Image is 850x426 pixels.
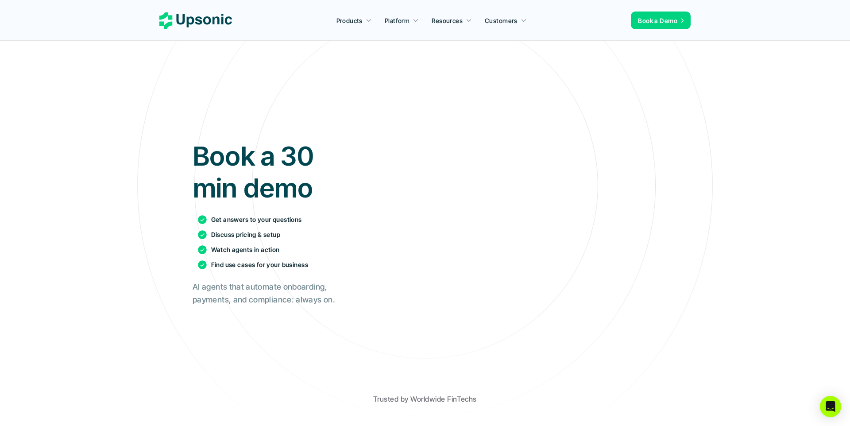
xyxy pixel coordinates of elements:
a: Book a Demo [631,12,691,29]
a: Products [331,12,377,28]
h2: AI agents that automate onboarding, payments, and compliance: always on. [193,281,345,306]
p: Get answers to your questions [211,215,302,224]
p: Watch agents in action [211,245,280,254]
p: Trusted by Worldwide FinTechs [373,393,477,406]
p: Discuss pricing & setup [211,230,281,239]
p: Resources [432,16,463,25]
h1: Book a 30 min demo [193,140,345,204]
p: Book a Demo [638,16,677,25]
p: Platform [385,16,410,25]
p: Products [336,16,363,25]
p: Find use cases for your business [211,260,308,269]
div: Open Intercom Messenger [820,396,841,417]
p: Customers [485,16,518,25]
